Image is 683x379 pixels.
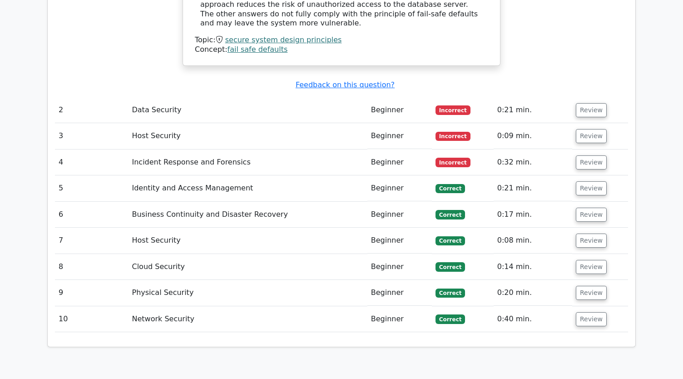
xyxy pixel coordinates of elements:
[367,228,432,254] td: Beginner
[494,254,572,280] td: 0:14 min.
[367,306,432,332] td: Beginner
[436,210,465,219] span: Correct
[128,254,367,280] td: Cloud Security
[367,150,432,175] td: Beginner
[367,254,432,280] td: Beginner
[225,35,342,44] a: secure system design principles
[494,228,572,254] td: 0:08 min.
[367,202,432,228] td: Beginner
[55,254,128,280] td: 8
[128,150,367,175] td: Incident Response and Forensics
[494,202,572,228] td: 0:17 min.
[128,175,367,201] td: Identity and Access Management
[55,175,128,201] td: 5
[494,175,572,201] td: 0:21 min.
[576,286,607,300] button: Review
[436,105,470,115] span: Incorrect
[436,236,465,245] span: Correct
[367,97,432,123] td: Beginner
[436,158,470,167] span: Incorrect
[576,155,607,170] button: Review
[367,280,432,306] td: Beginner
[228,45,288,54] a: fail safe defaults
[128,280,367,306] td: Physical Security
[494,97,572,123] td: 0:21 min.
[576,181,607,195] button: Review
[128,97,367,123] td: Data Security
[195,35,488,45] div: Topic:
[55,150,128,175] td: 4
[576,234,607,248] button: Review
[436,184,465,193] span: Correct
[367,123,432,149] td: Beginner
[576,103,607,117] button: Review
[55,202,128,228] td: 6
[494,150,572,175] td: 0:32 min.
[296,80,395,89] a: Feedback on this question?
[576,312,607,326] button: Review
[576,129,607,143] button: Review
[494,123,572,149] td: 0:09 min.
[436,132,470,141] span: Incorrect
[128,306,367,332] td: Network Security
[55,228,128,254] td: 7
[576,260,607,274] button: Review
[195,45,488,55] div: Concept:
[55,306,128,332] td: 10
[55,280,128,306] td: 9
[494,280,572,306] td: 0:20 min.
[128,228,367,254] td: Host Security
[436,262,465,271] span: Correct
[436,289,465,298] span: Correct
[494,306,572,332] td: 0:40 min.
[436,314,465,324] span: Correct
[55,123,128,149] td: 3
[576,208,607,222] button: Review
[55,97,128,123] td: 2
[128,123,367,149] td: Host Security
[367,175,432,201] td: Beginner
[128,202,367,228] td: Business Continuity and Disaster Recovery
